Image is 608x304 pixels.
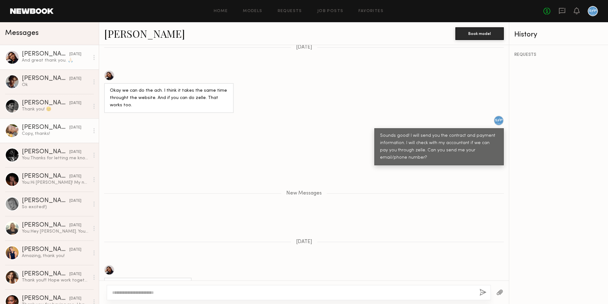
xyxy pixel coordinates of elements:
[22,106,89,112] div: Thank you! 😊
[455,27,504,40] button: Book model
[22,271,69,277] div: [PERSON_NAME]
[22,247,69,253] div: [PERSON_NAME]
[22,277,89,283] div: Thank you!!! Hope work together again 💘
[214,9,228,13] a: Home
[69,149,81,155] div: [DATE]
[455,30,504,36] a: Book model
[278,9,302,13] a: Requests
[69,174,81,180] div: [DATE]
[22,131,89,137] div: Copy, thanks!
[22,204,89,210] div: So excited!)
[22,100,69,106] div: [PERSON_NAME]
[22,155,89,161] div: You: Thanks for letting me know! We are set for the 24th, so that's okay. Appreciate it and good ...
[69,198,81,204] div: [DATE]
[69,100,81,106] div: [DATE]
[380,132,498,162] div: Sounds good! I will send you the contract and payment information. I will check with my accountan...
[69,271,81,277] div: [DATE]
[358,9,383,13] a: Favorites
[22,76,69,82] div: [PERSON_NAME]
[22,51,69,57] div: [PERSON_NAME]
[69,247,81,253] div: [DATE]
[22,82,89,88] div: Ok
[22,253,89,259] div: Amazing, thank you!
[22,295,69,302] div: [PERSON_NAME]
[243,9,262,13] a: Models
[296,239,312,245] span: [DATE]
[286,191,322,196] span: New Messages
[69,125,81,131] div: [DATE]
[22,57,89,63] div: And great thank you. 🙏🏻
[22,198,69,204] div: [PERSON_NAME]
[514,53,603,57] div: REQUESTS
[22,222,69,228] div: [PERSON_NAME]
[104,27,185,40] a: [PERSON_NAME]
[69,51,81,57] div: [DATE]
[22,180,89,186] div: You: Hi [PERSON_NAME]! My name's [PERSON_NAME] and I'm the production coordinator at [PERSON_NAME...
[69,296,81,302] div: [DATE]
[22,173,69,180] div: [PERSON_NAME]
[110,87,228,109] div: Okay we can do the ach. I think it takes the same time throught the website. And if you can do ze...
[69,76,81,82] div: [DATE]
[69,222,81,228] div: [DATE]
[22,124,69,131] div: [PERSON_NAME]
[22,149,69,155] div: [PERSON_NAME]
[317,9,344,13] a: Job Posts
[296,45,312,50] span: [DATE]
[5,30,39,37] span: Messages
[22,228,89,235] div: You: Hey [PERSON_NAME]. Your schedule is probably packed, so I hope you get to see these messages...
[514,31,603,38] div: History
